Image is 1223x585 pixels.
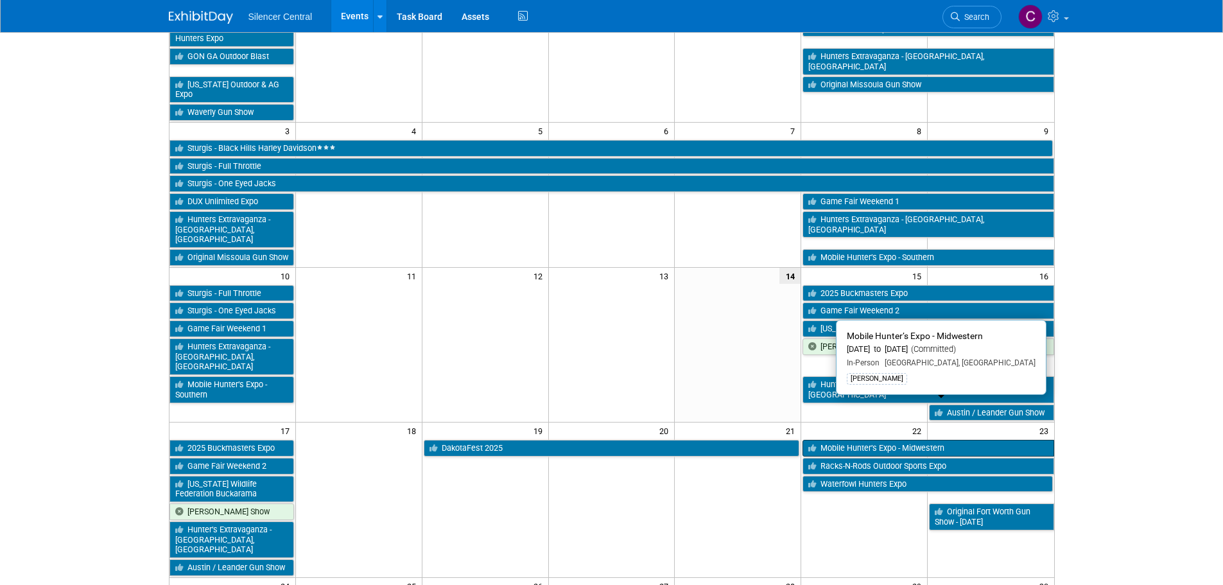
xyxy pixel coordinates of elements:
a: Game Fair Weekend 1 [802,193,1054,210]
a: Original Fort Worth Gun Show - [DATE] [929,503,1054,530]
a: Game Fair Weekend 2 [169,458,294,475]
span: 5 [537,123,548,139]
div: [PERSON_NAME] [847,373,907,385]
span: (Committed) [908,344,956,354]
div: [DATE] to [DATE] [847,344,1036,355]
span: 12 [532,268,548,284]
a: 2025 Buckmasters Expo [802,285,1054,302]
span: 7 [789,123,801,139]
span: 13 [658,268,674,284]
span: In-Person [847,358,880,367]
a: 2025 Buckmasters Expo [169,440,294,457]
a: Waterfowl Hunters Expo [802,476,1052,493]
span: 18 [406,423,422,439]
span: 19 [532,423,548,439]
span: 3 [284,123,295,139]
a: Original Missoula Gun Show [169,249,294,266]
span: 21 [785,423,801,439]
span: 20 [658,423,674,439]
span: 10 [279,268,295,284]
a: Hunters Extravaganza - [GEOGRAPHIC_DATA], [GEOGRAPHIC_DATA] [169,211,294,248]
a: Delta Waterfowl Duck Hunters Expo [169,21,294,47]
span: 4 [410,123,422,139]
a: Hunter’s Extravaganza - [GEOGRAPHIC_DATA], [GEOGRAPHIC_DATA] [802,376,1054,403]
span: 11 [406,268,422,284]
a: Original Missoula Gun Show [802,76,1054,93]
span: 17 [279,423,295,439]
img: Cade Cox [1018,4,1043,29]
a: Austin / Leander Gun Show [169,559,294,576]
span: Search [960,12,989,22]
a: [US_STATE] Outdoor & AG Expo [169,76,294,103]
a: Sturgis - One Eyed Jacks [169,302,294,319]
span: 9 [1043,123,1054,139]
span: Silencer Central [248,12,313,22]
span: [GEOGRAPHIC_DATA], [GEOGRAPHIC_DATA] [880,358,1036,367]
a: Hunters Extravaganza - [GEOGRAPHIC_DATA], [GEOGRAPHIC_DATA] [169,338,294,375]
span: 8 [915,123,927,139]
a: [US_STATE] Wildlife Federation Buckarama [802,320,1054,337]
a: Waverly Gun Show [169,104,294,121]
a: Hunter’s Extravaganza - [GEOGRAPHIC_DATA], [GEOGRAPHIC_DATA] [169,521,294,558]
span: 6 [663,123,674,139]
span: 16 [1038,268,1054,284]
a: Racks-N-Rods Outdoor Sports Expo [802,458,1054,475]
span: 15 [911,268,927,284]
a: Sturgis - Full Throttle [169,285,294,302]
span: 23 [1038,423,1054,439]
a: Game Fair Weekend 2 [802,302,1054,319]
a: [PERSON_NAME] Show [802,338,1054,355]
a: Search [942,6,1002,28]
a: Austin / Leander Gun Show [929,405,1054,421]
a: [PERSON_NAME] Show [169,503,294,520]
a: Sturgis - Black Hills Harley Davidson [169,140,1053,157]
a: [US_STATE] Wildlife Federation Buckarama [169,476,294,502]
a: Mobile Hunter’s Expo - Midwestern [802,440,1054,457]
span: 14 [779,268,801,284]
a: DUX Unlimited Expo [169,193,294,210]
a: GON GA Outdoor Blast [169,48,294,65]
a: Mobile Hunter’s Expo - Southern [802,249,1054,266]
span: Mobile Hunter’s Expo - Midwestern [847,331,983,341]
a: DakotaFest 2025 [424,440,800,457]
a: Mobile Hunter’s Expo - Southern [169,376,294,403]
img: ExhibitDay [169,11,233,24]
a: Sturgis - One Eyed Jacks [169,175,1054,192]
span: 22 [911,423,927,439]
a: Game Fair Weekend 1 [169,320,294,337]
a: Hunters Extravaganza - [GEOGRAPHIC_DATA], [GEOGRAPHIC_DATA] [802,211,1054,238]
a: Hunters Extravaganza - [GEOGRAPHIC_DATA], [GEOGRAPHIC_DATA] [802,48,1054,74]
a: Sturgis - Full Throttle [169,158,1054,175]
